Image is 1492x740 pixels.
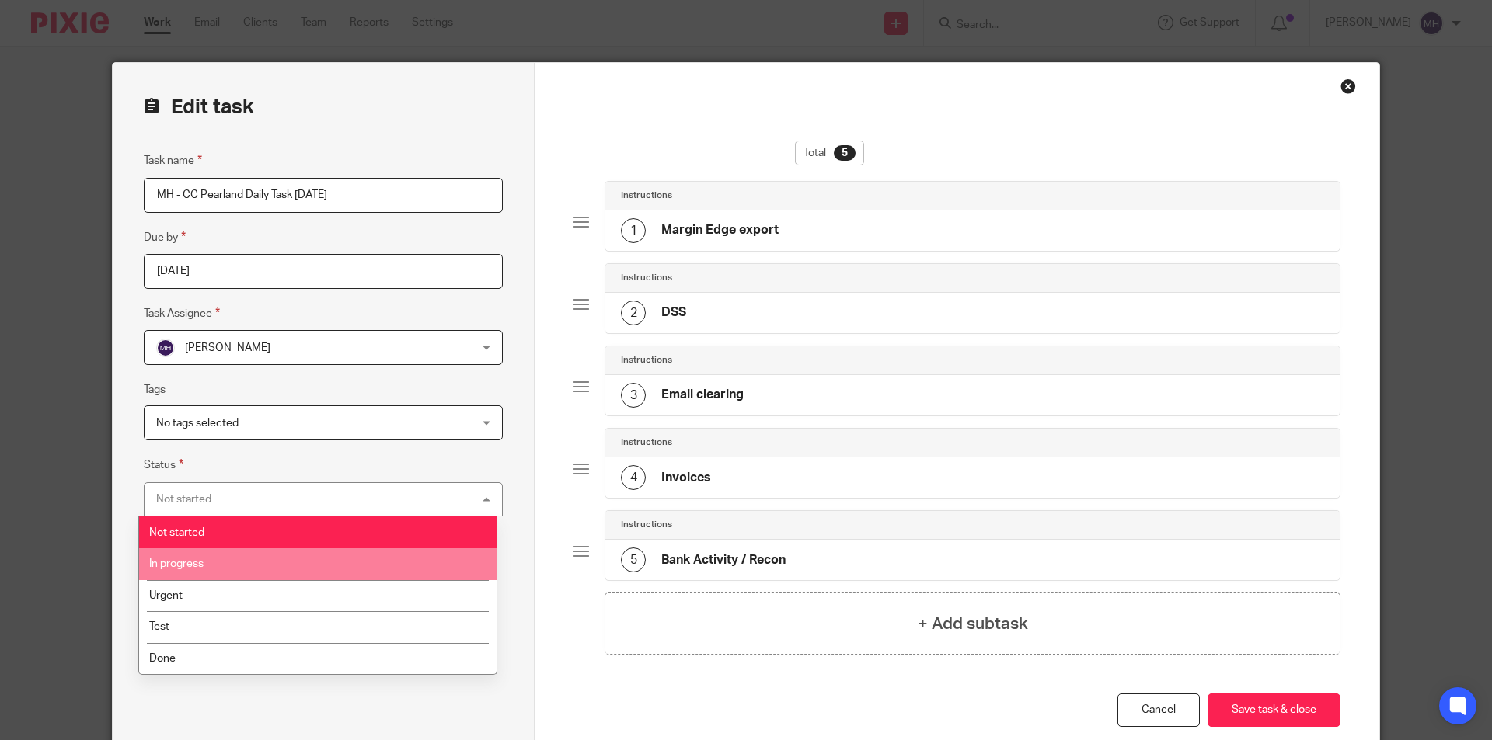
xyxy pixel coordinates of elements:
div: Close this dialog window [1340,78,1356,94]
span: Done [149,653,176,664]
div: 5 [834,145,856,161]
h4: Instructions [621,272,672,284]
input: Pick a date [144,254,503,289]
label: Task name [144,151,202,169]
div: Total [795,141,864,165]
label: Due by [144,228,186,246]
h4: Bank Activity / Recon [661,552,786,568]
label: Tags [144,382,166,398]
span: [PERSON_NAME] [185,342,270,353]
div: 3 [621,383,646,408]
span: No tags selected [156,418,239,429]
span: Urgent [149,590,183,601]
div: 1 [621,218,646,243]
h4: Invoices [661,470,711,486]
span: Test [149,621,169,632]
h4: Instructions [621,354,672,367]
h4: Instructions [621,189,672,202]
h4: Instructions [621,436,672,449]
h4: DSS [661,304,686,321]
img: svg%3E [156,339,175,357]
a: Cancel [1117,693,1200,727]
div: Not started [156,494,211,505]
label: Status [144,456,183,474]
div: 4 [621,465,646,490]
h4: Email clearing [661,387,744,403]
h4: Margin Edge export [661,222,779,238]
h4: + Add subtask [918,612,1028,636]
div: 5 [621,547,646,572]
h2: Edit task [144,94,503,120]
h4: Instructions [621,519,672,531]
span: In progress [149,558,204,569]
label: Task Assignee [144,304,220,322]
span: Not started [149,527,204,538]
button: Save task & close [1208,693,1340,727]
div: 2 [621,301,646,325]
